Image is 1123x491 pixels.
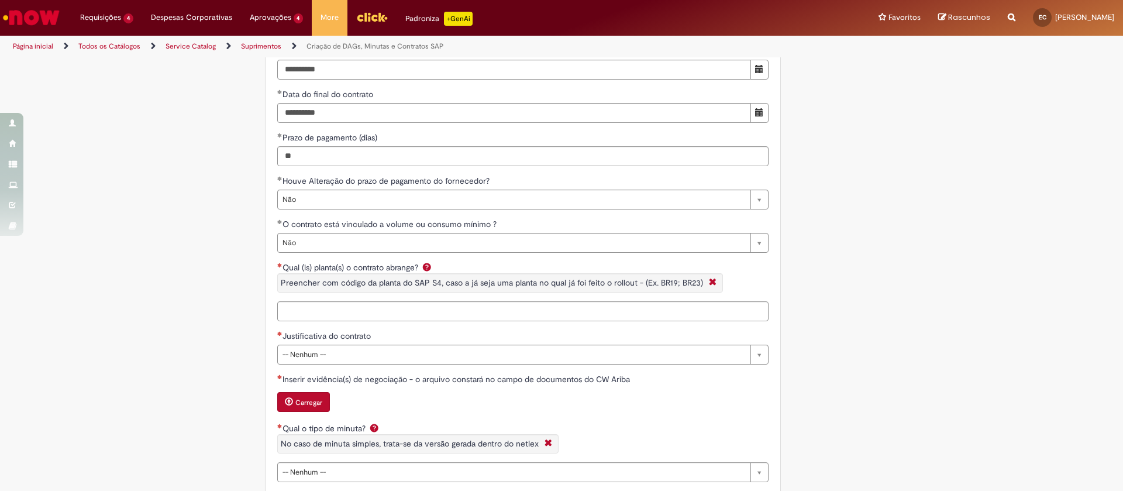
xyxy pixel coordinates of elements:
[277,60,751,80] input: Data de início do contrato 01 September 2025 Monday
[306,42,443,51] a: Criação de DAGs, Minutas e Contratos SAP
[1,6,61,29] img: ServiceNow
[123,13,133,23] span: 4
[277,90,283,94] span: Obrigatório Preenchido
[283,89,376,99] span: Data do final do contrato
[750,60,769,80] button: Mostrar calendário para Data de início do contrato
[706,277,719,289] i: Fechar More information Por question_qual_planta__o_contrato_abrange
[283,463,745,482] span: -- Nenhum --
[295,398,322,407] small: Carregar
[277,146,769,166] input: Prazo de pagamento (dias)
[283,374,632,384] span: Inserir evidência(s) de negociação - o arquivo constará no campo de documentos do CW Ariba
[277,219,283,224] span: Obrigatório Preenchido
[294,13,304,23] span: 4
[250,12,291,23] span: Aprovações
[283,190,745,209] span: Não
[356,8,388,26] img: click_logo_yellow_360x200.png
[367,423,381,432] span: Ajuda para Qual o tipo de minuta?
[277,392,330,412] button: Carregar anexo de Inserir evidência(s) de negociação - o arquivo constará no campo de documentos ...
[277,301,769,321] input: Qual (is) planta(s) o contrato abrange?
[277,176,283,181] span: Obrigatório Preenchido
[283,219,499,229] span: O contrato está vinculado a volume ou consumo mínimo ?
[281,438,539,449] span: No caso de minuta simples, trata-se da versão gerada dentro do netlex
[405,12,473,26] div: Padroniza
[283,331,373,341] span: Justificativa do contrato
[281,277,703,288] span: Preencher com código da planta do SAP S4, caso a já seja uma planta no qual já foi feito o rollou...
[151,12,232,23] span: Despesas Corporativas
[1039,13,1046,21] span: EC
[750,103,769,123] button: Mostrar calendário para Data do final do contrato
[283,176,492,186] span: Houve Alteração do prazo de pagamento do fornecedor?
[241,42,281,51] a: Suprimentos
[277,424,283,428] span: Necessários
[13,42,53,51] a: Página inicial
[283,423,368,434] span: Qual o tipo de minuta?
[277,375,283,379] span: Necessários
[420,262,434,272] span: Ajuda para Qual (is) planta(s) o contrato abrange?
[444,12,473,26] p: +GenAi
[283,234,745,252] span: Não
[283,262,421,273] span: Qual (is) planta(s) o contrato abrange?
[321,12,339,23] span: More
[938,12,990,23] a: Rascunhos
[80,12,121,23] span: Requisições
[277,103,751,123] input: Data do final do contrato 01 September 2027 Wednesday
[542,438,555,450] i: Fechar More information Por question_qual_o_tipo_de_minuta
[1055,12,1114,22] span: [PERSON_NAME]
[283,345,745,364] span: -- Nenhum --
[277,133,283,138] span: Obrigatório Preenchido
[9,36,740,57] ul: Trilhas de página
[78,42,140,51] a: Todos os Catálogos
[166,42,216,51] a: Service Catalog
[277,331,283,336] span: Necessários
[277,263,283,267] span: Necessários
[283,132,380,143] span: Prazo de pagamento (dias)
[948,12,990,23] span: Rascunhos
[888,12,921,23] span: Favoritos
